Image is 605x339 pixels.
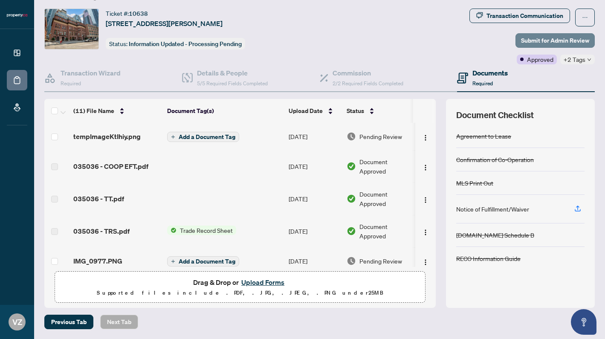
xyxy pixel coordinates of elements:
[285,215,343,247] td: [DATE]
[55,272,425,303] span: Drag & Drop orUpload FormsSupported files include .PDF, .JPG, .JPEG, .PNG under25MB
[419,130,432,143] button: Logo
[359,157,412,176] span: Document Approved
[73,194,124,204] span: 035036 - TT.pdf
[193,277,287,288] span: Drag & Drop or
[60,288,420,298] p: Supported files include .PDF, .JPG, .JPEG, .PNG under 25 MB
[106,38,245,49] div: Status:
[456,109,534,121] span: Document Checklist
[167,132,239,142] button: Add a Document Tag
[564,55,585,64] span: +2 Tags
[486,9,563,23] div: Transaction Communication
[51,315,87,329] span: Previous Tab
[61,68,121,78] h4: Transaction Wizard
[456,254,521,263] div: RECO Information Guide
[129,40,242,48] span: Information Updated - Processing Pending
[167,131,239,142] button: Add a Document Tag
[179,258,235,264] span: Add a Document Tag
[73,106,114,116] span: (11) File Name
[472,80,493,87] span: Required
[45,9,98,49] img: IMG-C12322727_1.jpg
[469,9,570,23] button: Transaction Communication
[422,229,429,236] img: Logo
[70,99,164,123] th: (11) File Name
[106,9,148,18] div: Ticket #:
[456,155,534,164] div: Confirmation of Co-Operation
[285,247,343,275] td: [DATE]
[285,123,343,150] td: [DATE]
[171,135,175,139] span: plus
[333,80,403,87] span: 2/2 Required Fields Completed
[582,14,588,20] span: ellipsis
[419,254,432,268] button: Logo
[61,80,81,87] span: Required
[422,164,429,171] img: Logo
[12,316,22,328] span: VZ
[100,315,138,329] button: Next Tab
[456,131,511,141] div: Agreement to Lease
[167,256,239,267] button: Add a Document Tag
[347,132,356,141] img: Document Status
[333,68,403,78] h4: Commission
[419,159,432,173] button: Logo
[527,55,553,64] span: Approved
[167,226,177,235] img: Status Icon
[472,68,508,78] h4: Documents
[359,256,402,266] span: Pending Review
[285,150,343,183] td: [DATE]
[73,256,122,266] span: IMG_0977.PNG
[422,134,429,141] img: Logo
[44,315,93,329] button: Previous Tab
[177,226,236,235] span: Trade Record Sheet
[106,18,223,29] span: [STREET_ADDRESS][PERSON_NAME]
[456,230,534,240] div: [DOMAIN_NAME] Schedule B
[285,183,343,215] td: [DATE]
[347,256,356,266] img: Document Status
[587,58,591,62] span: down
[73,131,141,142] span: tempImageKtIhiy.png
[197,80,268,87] span: 5/5 Required Fields Completed
[343,99,416,123] th: Status
[422,197,429,203] img: Logo
[456,204,529,214] div: Notice of Fulfillment/Waiver
[164,99,285,123] th: Document Tag(s)
[359,222,412,240] span: Document Approved
[73,226,130,236] span: 035036 - TRS.pdf
[359,189,412,208] span: Document Approved
[73,161,148,171] span: 035036 - COOP EFT.pdf
[129,10,148,17] span: 10638
[422,259,429,266] img: Logo
[239,277,287,288] button: Upload Forms
[571,309,596,335] button: Open asap
[515,33,595,48] button: Submit for Admin Review
[197,68,268,78] h4: Details & People
[359,132,402,141] span: Pending Review
[285,99,343,123] th: Upload Date
[347,226,356,236] img: Document Status
[419,192,432,206] button: Logo
[419,224,432,238] button: Logo
[521,34,589,47] span: Submit for Admin Review
[171,259,175,264] span: plus
[289,106,323,116] span: Upload Date
[347,194,356,203] img: Document Status
[347,106,364,116] span: Status
[347,162,356,171] img: Document Status
[179,134,235,140] span: Add a Document Tag
[7,13,27,18] img: logo
[456,178,493,188] div: MLS Print Out
[167,226,236,235] button: Status IconTrade Record Sheet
